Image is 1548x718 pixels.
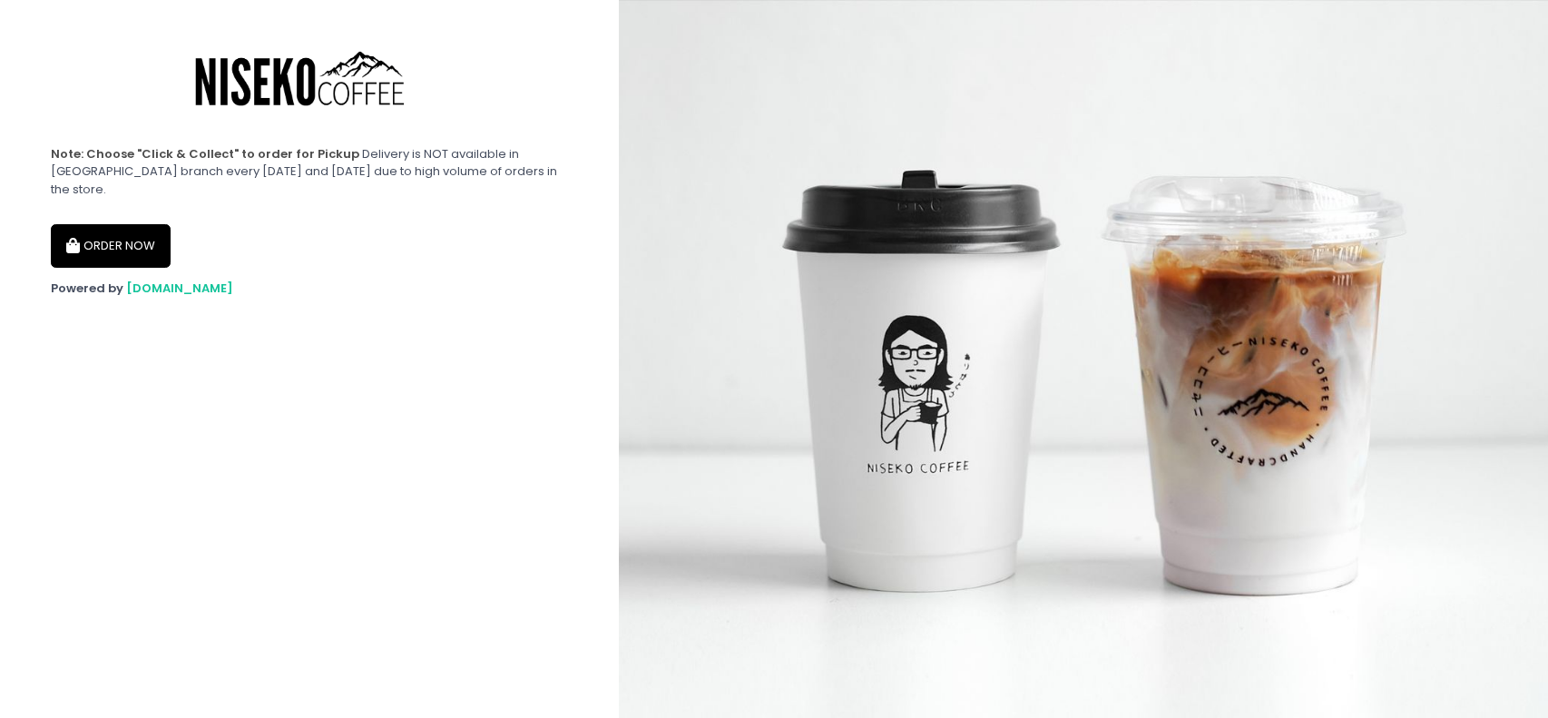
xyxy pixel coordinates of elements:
[126,280,233,297] a: [DOMAIN_NAME]
[171,27,443,133] img: Niseko Coffee
[51,224,171,268] button: ORDER NOW
[51,145,359,162] b: Note: Choose "Click & Collect" to order for Pickup
[51,145,568,199] div: Delivery is NOT available in [GEOGRAPHIC_DATA] branch every [DATE] and [DATE] due to high volume ...
[51,280,568,298] div: Powered by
